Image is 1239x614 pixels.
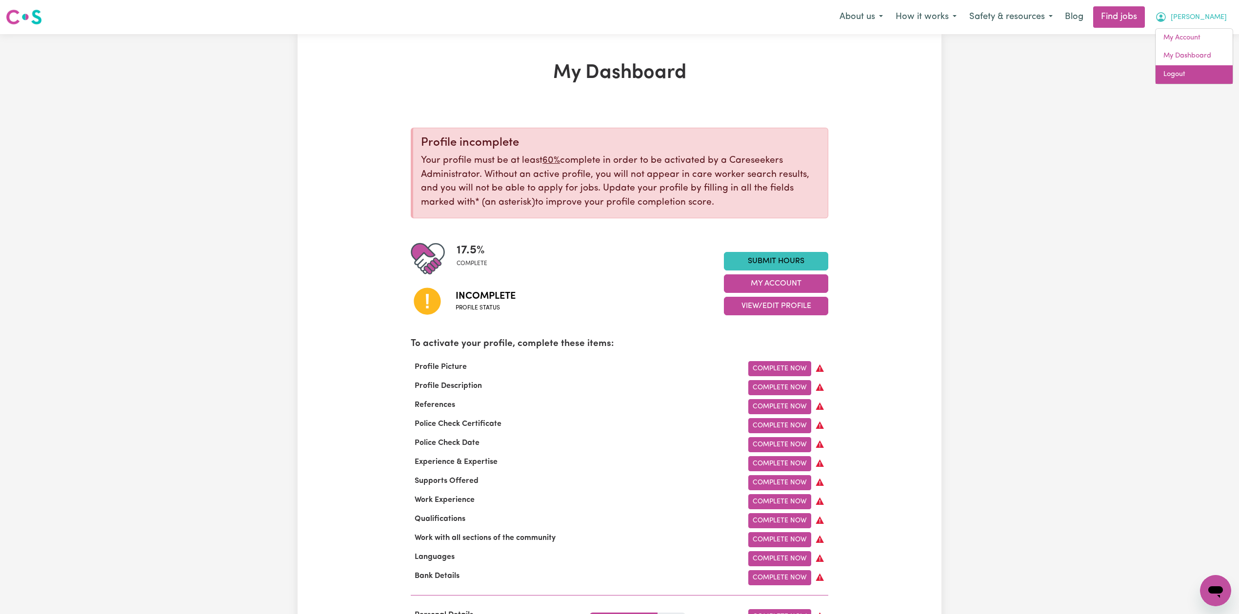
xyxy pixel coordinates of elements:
span: Bank Details [411,572,463,580]
span: Incomplete [456,289,516,304]
a: Complete Now [748,380,811,395]
a: Blog [1059,6,1089,28]
span: Languages [411,553,459,561]
button: My Account [1149,7,1233,27]
span: 17.5 % [457,242,487,259]
span: Supports Offered [411,477,482,485]
a: Complete Now [748,475,811,490]
span: References [411,401,459,409]
a: Logout [1156,65,1233,84]
a: My Account [1156,29,1233,47]
u: 60% [542,156,560,165]
a: Submit Hours [724,252,828,270]
span: Profile Picture [411,363,471,371]
button: How it works [889,7,963,27]
span: Work with all sections of the community [411,534,560,542]
a: Complete Now [748,437,811,452]
span: Work Experience [411,496,479,504]
a: Complete Now [748,456,811,471]
a: Complete Now [748,513,811,528]
a: Complete Now [748,551,811,566]
div: Profile incomplete [421,136,820,150]
a: Complete Now [748,399,811,414]
button: View/Edit Profile [724,297,828,315]
a: Complete Now [748,532,811,547]
div: My Account [1155,28,1233,84]
span: Qualifications [411,515,469,523]
button: About us [833,7,889,27]
iframe: Button to launch messaging window [1200,575,1231,606]
p: To activate your profile, complete these items: [411,337,828,351]
a: Complete Now [748,570,811,585]
p: Your profile must be at least complete in order to be activated by a Careseekers Administrator. W... [421,154,820,210]
a: Careseekers logo [6,6,42,28]
button: My Account [724,274,828,293]
a: Find jobs [1093,6,1145,28]
h1: My Dashboard [411,61,828,85]
a: Complete Now [748,494,811,509]
a: Complete Now [748,361,811,376]
span: complete [457,259,487,268]
a: Complete Now [748,418,811,433]
div: Profile completeness: 17.5% [457,242,495,276]
span: Profile status [456,304,516,312]
span: [PERSON_NAME] [1171,12,1227,23]
button: Safety & resources [963,7,1059,27]
span: Police Check Date [411,439,483,447]
a: My Dashboard [1156,47,1233,65]
span: Profile Description [411,382,486,390]
span: Police Check Certificate [411,420,505,428]
span: Experience & Expertise [411,458,501,466]
span: an asterisk [475,198,535,207]
img: Careseekers logo [6,8,42,26]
